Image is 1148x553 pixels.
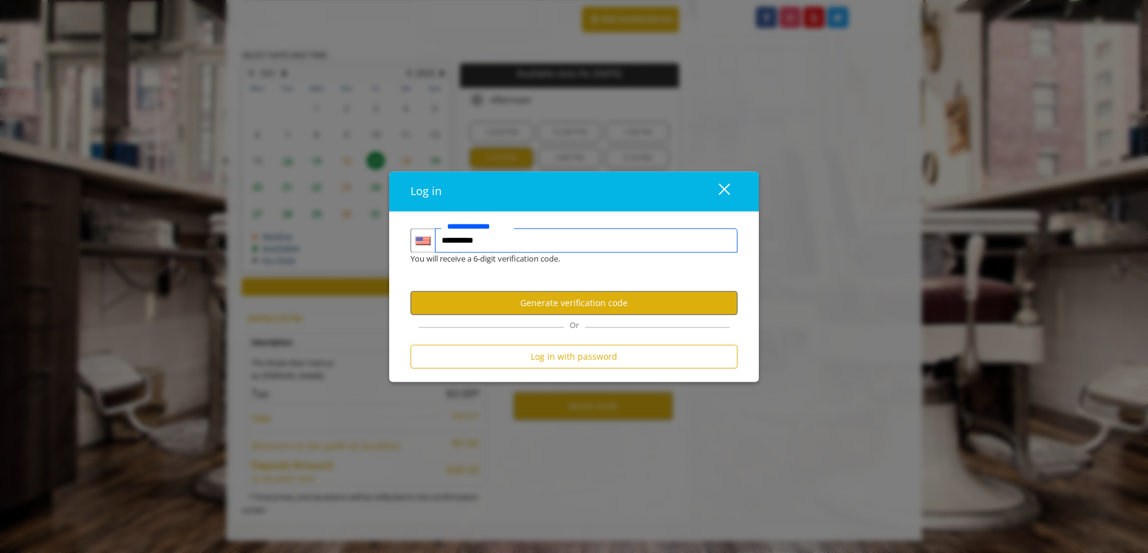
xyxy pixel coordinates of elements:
button: close dialog [696,179,737,204]
button: Generate verification code [411,291,737,315]
button: Log in with password [411,345,737,369]
span: Or [564,320,585,331]
span: Log in [411,184,442,199]
div: Country [411,229,435,253]
div: You will receive a 6-digit verification code. [401,253,728,266]
div: close dialog [705,182,729,201]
